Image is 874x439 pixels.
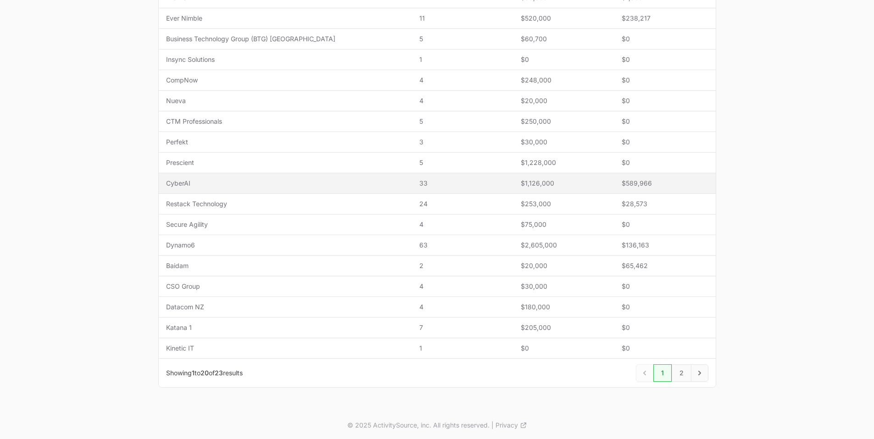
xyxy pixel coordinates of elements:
span: $250,000 [521,117,607,126]
span: $180,000 [521,302,607,312]
span: CompNow [166,76,405,85]
span: 63 [419,241,506,250]
span: 4 [419,220,506,229]
span: Secure Agility [166,220,405,229]
span: 4 [419,282,506,291]
span: 4 [419,302,506,312]
span: $65,462 [622,261,708,270]
span: 5 [419,158,506,167]
span: 20 [200,369,209,377]
span: CSO Group [166,282,405,291]
span: $20,000 [521,96,607,105]
span: CyberAI [166,179,405,188]
span: 1 [419,344,506,353]
span: $0 [622,282,708,291]
span: $0 [622,96,708,105]
span: $2,605,000 [521,241,607,250]
p: © 2025 ActivitySource, inc. All rights reserved. [347,421,490,430]
span: $238,217 [622,14,708,23]
span: $248,000 [521,76,607,85]
span: $0 [521,55,607,64]
span: $520,000 [521,14,607,23]
span: Kinetic IT [166,344,405,353]
span: CTM Professionals [166,117,405,126]
a: Next [691,364,708,382]
a: Privacy [495,421,527,430]
span: 5 [419,117,506,126]
span: Prescient [166,158,405,167]
span: Ever Nimble [166,14,405,23]
a: 2 [672,364,691,382]
span: 23 [215,369,223,377]
span: Perfekt [166,137,405,147]
span: 11 [419,14,506,23]
a: 1 [653,364,672,382]
span: $1,126,000 [521,179,607,188]
span: 2 [419,261,506,270]
span: 33 [419,179,506,188]
span: $0 [622,220,708,229]
span: 4 [419,76,506,85]
span: $30,000 [521,282,607,291]
span: $0 [622,76,708,85]
span: Baidam [166,261,405,270]
span: Insync Solutions [166,55,405,64]
span: $0 [622,117,708,126]
span: 3 [419,137,506,147]
span: $0 [622,158,708,167]
span: $0 [622,302,708,312]
span: $30,000 [521,137,607,147]
span: $20,000 [521,261,607,270]
span: 1 [192,369,195,377]
span: $0 [622,344,708,353]
span: $1,228,000 [521,158,607,167]
span: $0 [622,137,708,147]
span: $60,700 [521,34,607,44]
span: Datacom NZ [166,302,405,312]
span: Business Technology Group (BTG) [GEOGRAPHIC_DATA] [166,34,405,44]
span: $0 [521,344,607,353]
span: $28,573 [622,199,708,209]
span: Restack Technology [166,199,405,209]
span: 24 [419,199,506,209]
span: 5 [419,34,506,44]
span: | [491,421,494,430]
span: 4 [419,96,506,105]
span: 1 [419,55,506,64]
span: $253,000 [521,199,607,209]
span: $136,163 [622,241,708,250]
span: Dynamo6 [166,241,405,250]
span: 7 [419,323,506,332]
span: $589,966 [622,179,708,188]
span: $0 [622,323,708,332]
p: Showing to of results [166,368,243,378]
span: Katana 1 [166,323,405,332]
span: $0 [622,34,708,44]
span: $0 [622,55,708,64]
span: $75,000 [521,220,607,229]
span: $205,000 [521,323,607,332]
span: Nueva [166,96,405,105]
